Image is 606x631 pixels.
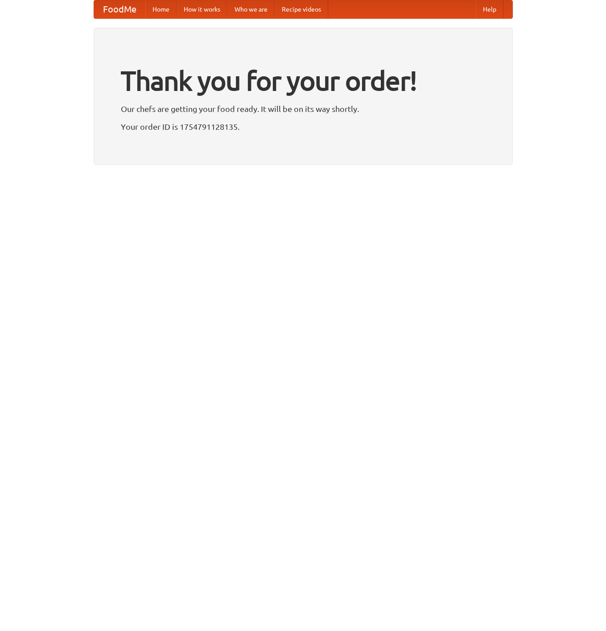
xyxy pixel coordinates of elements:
a: Recipe videos [275,0,328,18]
p: Our chefs are getting your food ready. It will be on its way shortly. [121,102,486,115]
p: Your order ID is 1754791128135. [121,120,486,133]
a: Help [476,0,503,18]
h1: Thank you for your order! [121,59,486,102]
a: Who we are [227,0,275,18]
a: FoodMe [94,0,145,18]
a: Home [145,0,177,18]
a: How it works [177,0,227,18]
